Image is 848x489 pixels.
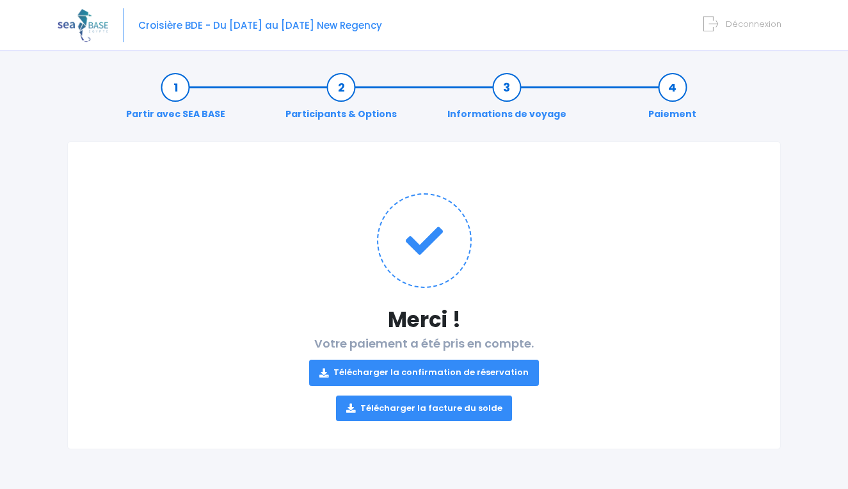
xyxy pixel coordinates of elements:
[138,19,382,32] span: Croisière BDE - Du [DATE] au [DATE] New Regency
[726,18,781,30] span: Déconnexion
[336,396,513,421] a: Télécharger la facture du solde
[441,81,573,121] a: Informations de voyage
[642,81,703,121] a: Paiement
[93,307,755,332] h1: Merci !
[93,337,755,421] h2: Votre paiement a été pris en compte.
[279,81,403,121] a: Participants & Options
[120,81,232,121] a: Partir avec SEA BASE
[309,360,539,385] a: Télécharger la confirmation de réservation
